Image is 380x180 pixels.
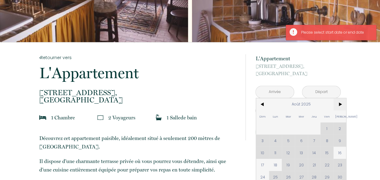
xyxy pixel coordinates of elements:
input: Départ [302,86,340,98]
span: Août 2025 [269,98,333,110]
span: [PERSON_NAME] [333,110,346,122]
a: Retourner vers [39,54,238,61]
p: [GEOGRAPHIC_DATA] [39,89,238,104]
p: L'Appartement [255,54,341,63]
div: Please select start date or end date [301,30,370,35]
span: [STREET_ADDRESS], [255,63,341,70]
p: [GEOGRAPHIC_DATA] [255,63,341,77]
input: Arrivée [256,86,294,98]
p: Il dispose d'une charmante terrasse privée où vous pourrez vous détendre, ainsi que d'une cuisine... [39,157,238,174]
span: Mar [282,110,295,122]
button: Réserver [255,124,341,140]
p: Découvrez cet appartement paisible, idéalement situé à seulement 200 mètres de [GEOGRAPHIC_DATA]. [39,134,238,151]
span: > [333,98,346,110]
span: < [256,98,269,110]
span: Jeu [308,110,321,122]
p: 2 Voyageur [108,113,135,122]
p: 1 Chambre [51,113,75,122]
img: guests [97,115,103,121]
span: s [133,115,135,121]
span: 16 [333,147,346,159]
p: L'Appartement [39,65,238,81]
span: Ven [320,110,333,122]
p: 1 Salle de bain [167,113,197,122]
span: [STREET_ADDRESS], [39,89,238,96]
span: 17 [256,159,269,171]
span: Dim [256,110,269,122]
span: Mer [295,110,308,122]
span: 18 [269,159,282,171]
span: Lun [269,110,282,122]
